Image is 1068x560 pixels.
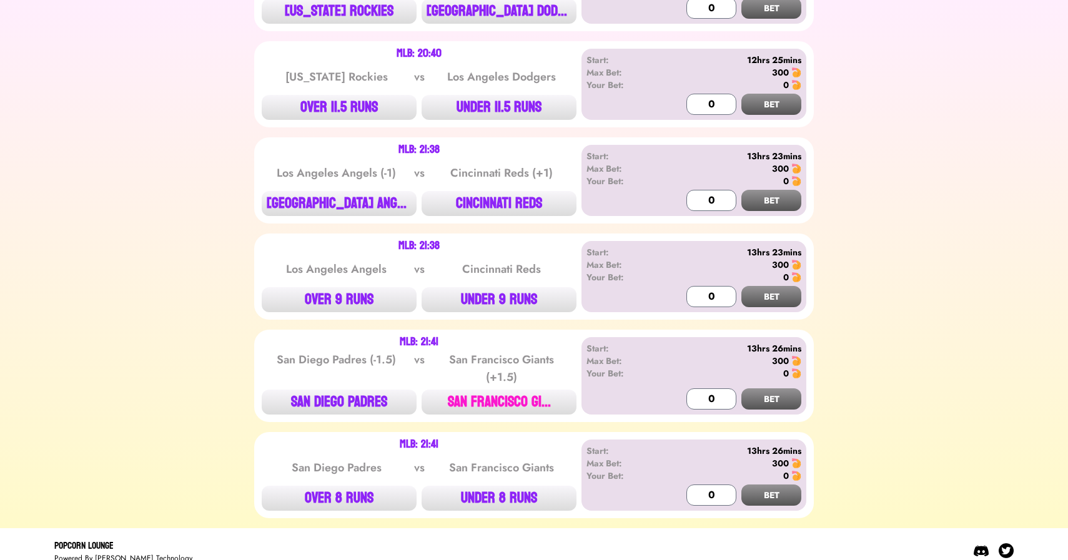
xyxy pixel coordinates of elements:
[586,246,658,258] div: Start:
[658,246,801,258] div: 13hrs 23mins
[791,260,801,270] img: 🍤
[658,54,801,66] div: 12hrs 25mins
[438,164,565,182] div: Cincinnati Reds (+1)
[586,445,658,457] div: Start:
[262,191,417,216] button: [GEOGRAPHIC_DATA] ANGE...
[274,260,400,278] div: Los Angeles Angels
[438,459,565,476] div: San Francisco Giants
[274,68,400,86] div: [US_STATE] Rockies
[999,543,1014,558] img: Twitter
[400,337,438,347] div: MLB: 21:41
[422,390,576,415] button: SAN FRANCISCO GI...
[586,258,658,271] div: Max Bet:
[741,286,801,307] button: BET
[783,175,789,187] div: 0
[586,79,658,91] div: Your Bet:
[586,175,658,187] div: Your Bet:
[783,469,789,482] div: 0
[438,260,565,278] div: Cincinnati Reds
[438,68,565,86] div: Los Angeles Dodgers
[412,260,427,278] div: vs
[791,458,801,468] img: 🍤
[772,457,789,469] div: 300
[772,258,789,271] div: 300
[586,66,658,79] div: Max Bet:
[586,355,658,367] div: Max Bet:
[791,67,801,77] img: 🍤
[274,164,400,182] div: Los Angeles Angels (-1)
[422,95,576,120] button: UNDER 11.5 RUNS
[397,49,442,59] div: MLB: 20:40
[422,287,576,312] button: UNDER 9 RUNS
[422,486,576,511] button: UNDER 8 RUNS
[262,287,417,312] button: OVER 9 RUNS
[586,54,658,66] div: Start:
[658,342,801,355] div: 13hrs 26mins
[438,351,565,386] div: San Francisco Giants (+1.5)
[398,145,440,155] div: MLB: 21:38
[741,388,801,410] button: BET
[586,271,658,283] div: Your Bet:
[412,164,427,182] div: vs
[412,351,427,386] div: vs
[274,459,400,476] div: San Diego Padres
[422,191,576,216] button: CINCINNATI REDS
[262,486,417,511] button: OVER 8 RUNS
[398,241,440,251] div: MLB: 21:38
[412,68,427,86] div: vs
[586,150,658,162] div: Start:
[586,469,658,482] div: Your Bet:
[772,66,789,79] div: 300
[658,445,801,457] div: 13hrs 26mins
[262,95,417,120] button: OVER 11.5 RUNS
[791,164,801,174] img: 🍤
[783,271,789,283] div: 0
[791,176,801,186] img: 🍤
[791,272,801,282] img: 🍤
[791,368,801,378] img: 🍤
[741,94,801,115] button: BET
[54,538,192,553] div: Popcorn Lounge
[741,484,801,506] button: BET
[772,162,789,175] div: 300
[791,80,801,90] img: 🍤
[586,342,658,355] div: Start:
[400,440,438,449] div: MLB: 21:41
[586,162,658,175] div: Max Bet:
[658,150,801,162] div: 13hrs 23mins
[741,190,801,211] button: BET
[974,543,989,558] img: Discord
[772,355,789,367] div: 300
[262,390,417,415] button: SAN DIEGO PADRES
[791,356,801,366] img: 🍤
[783,79,789,91] div: 0
[783,367,789,380] div: 0
[791,471,801,481] img: 🍤
[274,351,400,386] div: San Diego Padres (-1.5)
[586,367,658,380] div: Your Bet:
[412,459,427,476] div: vs
[586,457,658,469] div: Max Bet:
